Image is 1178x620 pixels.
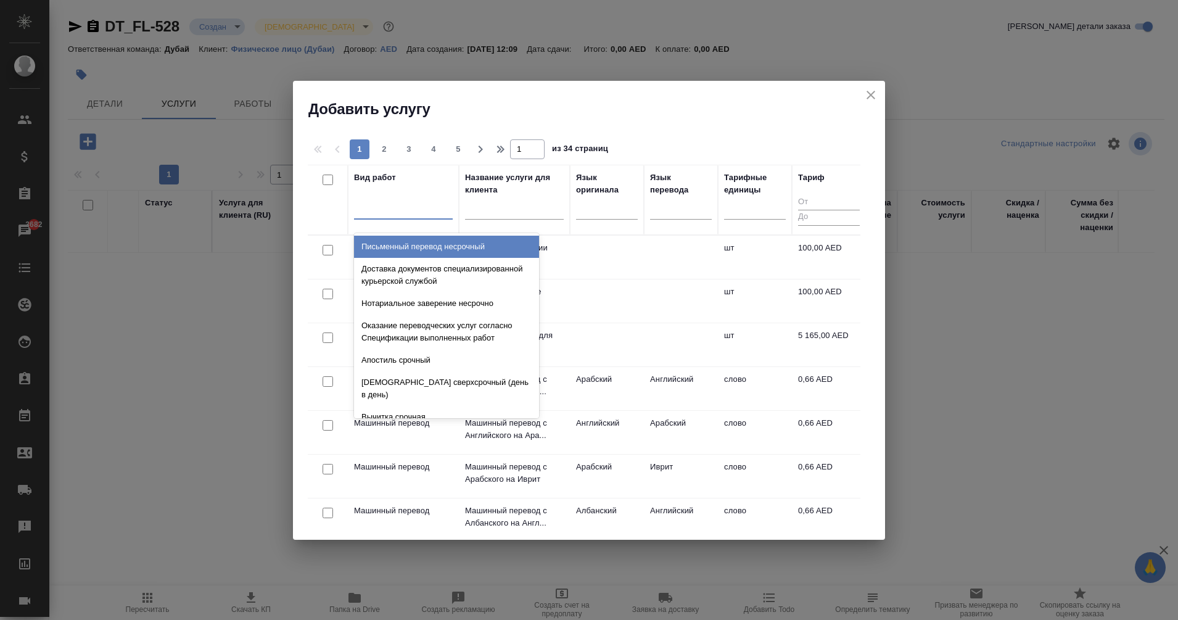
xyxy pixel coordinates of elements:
[354,371,539,406] div: [DEMOGRAPHIC_DATA] сверхсрочный (день в день)
[354,505,453,517] p: Машинный перевод
[399,143,419,155] span: 3
[644,367,718,410] td: Английский
[792,236,866,279] td: 100,00 AED
[724,172,786,196] div: Тарифные единицы
[354,292,539,315] div: Нотариальное заверение несрочно
[792,279,866,323] td: 100,00 AED
[448,139,468,159] button: 5
[424,143,443,155] span: 4
[718,455,792,498] td: слово
[650,172,712,196] div: Язык перевода
[354,417,453,429] p: Машинный перевод
[798,195,860,210] input: От
[862,86,880,104] button: close
[354,172,396,184] div: Вид работ
[570,455,644,498] td: Арабский
[465,417,564,442] p: Машинный перевод с Английского на Ара...
[718,323,792,366] td: шт
[448,143,468,155] span: 5
[792,455,866,498] td: 0,66 AED
[718,279,792,323] td: шт
[718,498,792,542] td: слово
[374,139,394,159] button: 2
[576,172,638,196] div: Язык оригинала
[792,367,866,410] td: 0,66 AED
[798,172,825,184] div: Тариф
[424,139,443,159] button: 4
[354,258,539,292] div: Доставка документов специализированной курьерской службой
[399,139,419,159] button: 3
[792,323,866,366] td: 5 165,00 AED
[644,455,718,498] td: Иврит
[644,498,718,542] td: Английский
[718,411,792,454] td: слово
[354,349,539,371] div: Апостиль срочный
[718,367,792,410] td: слово
[465,172,564,196] div: Название услуги для клиента
[798,210,860,225] input: До
[354,315,539,349] div: Оказание переводческих услуг согласно Спецификации выполненных работ
[308,99,885,119] h2: Добавить услугу
[644,411,718,454] td: Арабский
[792,411,866,454] td: 0,66 AED
[570,498,644,542] td: Албанский
[570,411,644,454] td: Английский
[718,236,792,279] td: шт
[354,236,539,258] div: Письменный перевод несрочный
[354,461,453,473] p: Машинный перевод
[552,141,608,159] span: из 34 страниц
[354,406,539,428] div: Вычитка срочная
[465,505,564,529] p: Машинный перевод с Албанского на Англ...
[570,367,644,410] td: Арабский
[374,143,394,155] span: 2
[465,461,564,486] p: Машинный перевод с Арабского на Иврит
[792,498,866,542] td: 0,66 AED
